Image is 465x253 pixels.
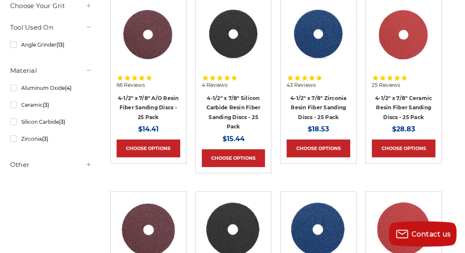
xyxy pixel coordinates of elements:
a: Choose Options [287,139,350,157]
h5: Tool Used On [10,22,92,33]
span: Contact us [412,230,451,238]
h5: Material [10,66,92,76]
h5: Other [10,160,92,170]
img: 4-1/2" zirc resin fiber disc [287,3,350,66]
img: 4.5 inch resin fiber disc [117,3,180,66]
span: $18.53 [308,125,329,133]
a: Choose Options [117,139,180,157]
span: 4 Reviews [202,83,228,88]
span: $28.83 [392,125,415,133]
span: 43 Reviews [287,83,315,88]
button: Contact us [389,221,457,247]
a: 4-1/2" x 7/8" Silicon Carbide Resin Fiber Sanding Discs - 25 Pack [206,95,261,130]
span: (3) [42,136,48,142]
img: 4.5 Inch Silicon Carbide Resin Fiber Discs [202,3,265,66]
img: 4-1/2" ceramic resin fiber disc [372,3,435,66]
a: Zirconia [10,131,92,146]
span: $14.41 [138,125,159,133]
a: 4-1/2" x 7/8" Zirconia Resin Fiber Sanding Discs - 25 Pack [290,95,347,120]
a: Choose Options [202,149,265,167]
a: Ceramic [10,97,92,112]
span: 25 Reviews [372,83,400,88]
span: (3) [43,102,49,108]
a: Silicon Carbide [10,114,92,129]
span: 66 Reviews [117,83,145,88]
span: (4) [65,85,72,91]
h5: Choose Your Grit [10,1,92,11]
a: 4-1/2" x 7/8" A/O Resin Fiber Sanding Discs - 25 Pack [118,95,179,120]
span: $15.44 [222,135,244,143]
a: Angle Grinder [10,37,92,52]
span: (3) [59,119,65,125]
a: 4-1/2" x 7/8" Ceramic Resin Fiber Sanding Discs - 25 Pack [375,95,432,120]
span: (13) [56,42,64,48]
a: Aluminum Oxide [10,81,92,95]
a: Choose Options [372,139,435,157]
